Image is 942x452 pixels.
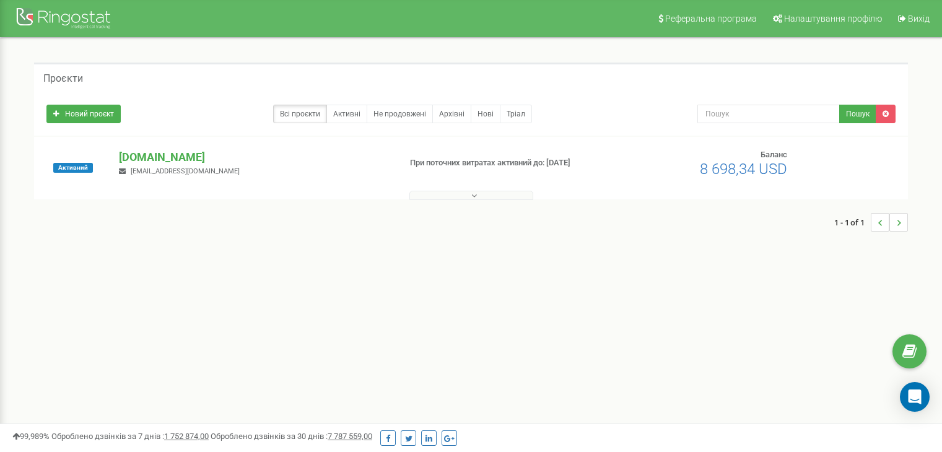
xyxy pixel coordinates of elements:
[839,105,876,123] button: Пошук
[900,382,930,412] div: Open Intercom Messenger
[471,105,500,123] a: Нові
[51,432,209,441] span: Оброблено дзвінків за 7 днів :
[834,201,908,244] nav: ...
[326,105,367,123] a: Активні
[43,73,83,84] h5: Проєкти
[700,160,787,178] span: 8 698,34 USD
[131,167,240,175] span: [EMAIL_ADDRESS][DOMAIN_NAME]
[12,432,50,441] span: 99,989%
[908,14,930,24] span: Вихід
[761,150,787,159] span: Баланс
[164,432,209,441] u: 1 752 874,00
[328,432,372,441] u: 7 787 559,00
[367,105,433,123] a: Не продовжені
[211,432,372,441] span: Оброблено дзвінків за 30 днів :
[697,105,840,123] input: Пошук
[119,149,390,165] p: [DOMAIN_NAME]
[273,105,327,123] a: Всі проєкти
[46,105,121,123] a: Новий проєкт
[665,14,757,24] span: Реферальна програма
[784,14,882,24] span: Налаштування профілю
[834,213,871,232] span: 1 - 1 of 1
[432,105,471,123] a: Архівні
[410,157,608,169] p: При поточних витратах активний до: [DATE]
[500,105,532,123] a: Тріал
[53,163,93,173] span: Активний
